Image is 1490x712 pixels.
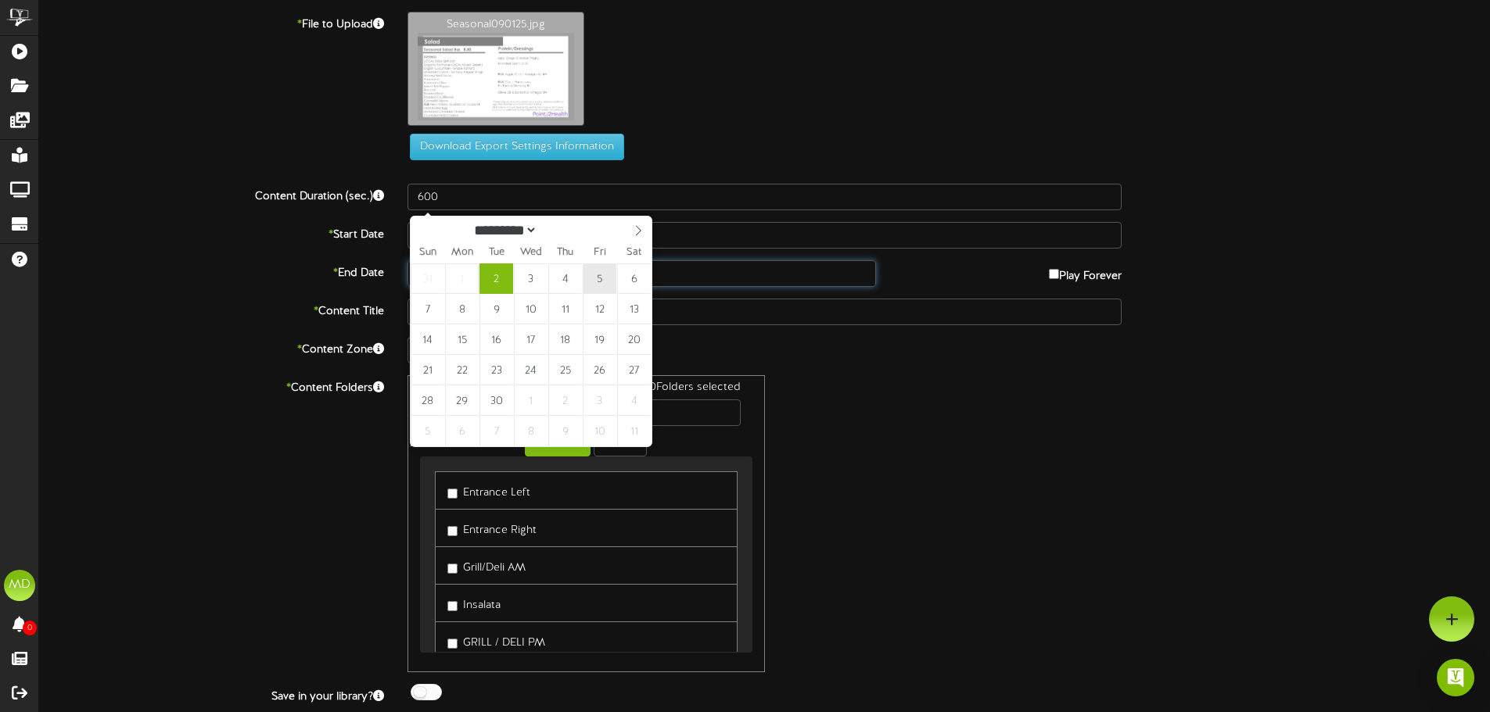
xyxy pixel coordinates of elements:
input: Entrance Right [447,526,458,536]
span: Mon [445,248,479,258]
span: September 22, 2025 [445,355,479,385]
span: October 11, 2025 [617,416,651,446]
span: September 2, 2025 [479,263,513,294]
label: Content Duration (sec.) [27,184,396,205]
span: September 20, 2025 [617,324,651,355]
span: October 5, 2025 [411,416,444,446]
input: Insalata [447,601,458,611]
span: October 1, 2025 [514,385,548,416]
label: File to Upload [27,12,396,33]
span: September 12, 2025 [583,294,616,324]
span: September 7, 2025 [411,294,444,324]
span: September 21, 2025 [411,355,444,385]
label: Content Folders [27,375,396,396]
label: Entrance Right [447,517,537,538]
span: September 28, 2025 [411,385,444,416]
span: September 13, 2025 [617,294,651,324]
span: October 3, 2025 [583,385,616,416]
span: October 9, 2025 [548,416,582,446]
label: Content Title [27,299,396,320]
label: GRILL / DELI PM [447,630,545,651]
div: MD [4,570,35,601]
span: September 23, 2025 [479,355,513,385]
span: October 10, 2025 [583,416,616,446]
input: Grill/Deli AM [447,564,458,574]
label: Grill/Deli AM [447,555,526,576]
span: October 8, 2025 [514,416,548,446]
span: September 8, 2025 [445,294,479,324]
span: October 6, 2025 [445,416,479,446]
span: September 19, 2025 [583,324,616,355]
span: September 9, 2025 [479,294,513,324]
span: September 27, 2025 [617,355,651,385]
span: September 15, 2025 [445,324,479,355]
span: September 11, 2025 [548,294,582,324]
span: Wed [514,248,548,258]
label: Start Date [27,222,396,243]
button: Download Export Settings Information [410,134,624,160]
span: September 24, 2025 [514,355,548,385]
span: September 10, 2025 [514,294,548,324]
span: October 7, 2025 [479,416,513,446]
span: September 16, 2025 [479,324,513,355]
span: September 5, 2025 [583,263,616,294]
span: September 17, 2025 [514,324,548,355]
span: October 4, 2025 [617,385,651,416]
span: October 2, 2025 [548,385,582,416]
span: September 1, 2025 [445,263,479,294]
span: September 26, 2025 [583,355,616,385]
input: Title of this Content [408,299,1122,325]
span: September 6, 2025 [617,263,651,294]
label: Save in your library? [27,684,396,705]
span: September 14, 2025 [411,324,444,355]
label: Play Forever [1049,260,1122,284]
a: Download Export Settings Information [402,141,624,153]
button: Landscape - 16:9 [408,337,529,363]
span: September 18, 2025 [548,324,582,355]
span: Tue [479,248,514,258]
input: Entrance Left [447,488,458,499]
span: Thu [548,248,583,258]
span: August 31, 2025 [411,263,444,294]
span: Sat [617,248,652,258]
input: Play Forever [1049,269,1059,279]
input: GRILL / DELI PM [447,639,458,649]
label: Insalata [447,592,501,614]
span: September 4, 2025 [548,263,582,294]
label: Entrance Left [447,480,530,501]
span: September 30, 2025 [479,385,513,416]
span: 0 [23,621,37,635]
span: Fri [583,248,617,258]
span: September 29, 2025 [445,385,479,416]
input: Year [537,222,594,238]
div: Open Intercom Messenger [1437,659,1474,696]
span: September 3, 2025 [514,263,548,294]
span: Sun [411,248,445,258]
label: End Date [27,260,396,281]
label: Content Zone [27,337,396,358]
span: September 25, 2025 [548,355,582,385]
